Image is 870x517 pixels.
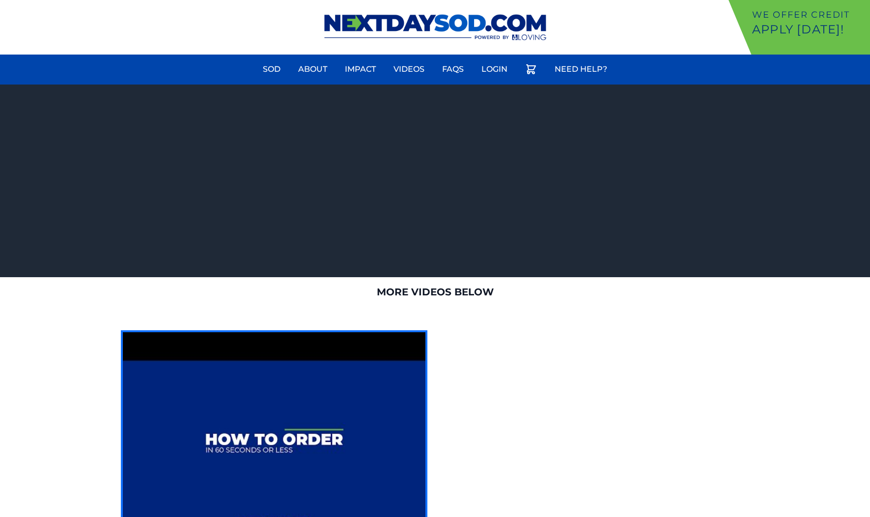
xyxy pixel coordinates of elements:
a: About [292,57,333,81]
a: Need Help? [549,57,613,81]
p: Apply [DATE]! [752,22,866,37]
iframe: The 2021 Employee of the Year Awards [218,92,653,269]
a: Sod [257,57,286,81]
a: Login [476,57,513,81]
p: We offer Credit [752,8,866,22]
a: FAQs [436,57,470,81]
a: Videos [388,57,430,81]
a: Impact [339,57,382,81]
